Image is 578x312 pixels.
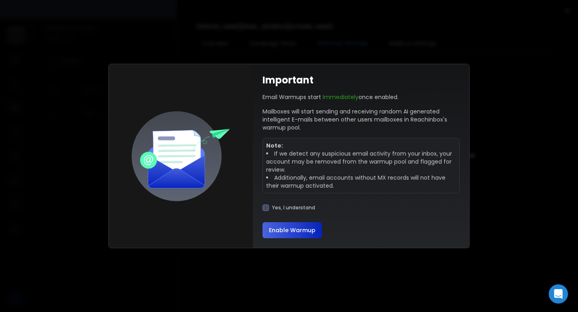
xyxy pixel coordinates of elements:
[266,150,456,174] li: If we detect any suspicious email activity from your inbox, your account may be removed from the ...
[263,93,399,101] p: Email Warmups start once enabled.
[263,107,460,132] p: Mailboxes will start sending and receiving random AI generated intelligent E-mails between other ...
[263,74,313,87] h1: Important
[266,174,456,190] li: Additionally, email accounts without MX records will not have their warmup activated.
[549,284,568,304] div: Open Intercom Messenger
[263,222,322,238] button: Enable Warmup
[266,142,456,150] p: Note:
[272,205,315,211] label: Yes, I understand
[323,93,358,101] span: Immediately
